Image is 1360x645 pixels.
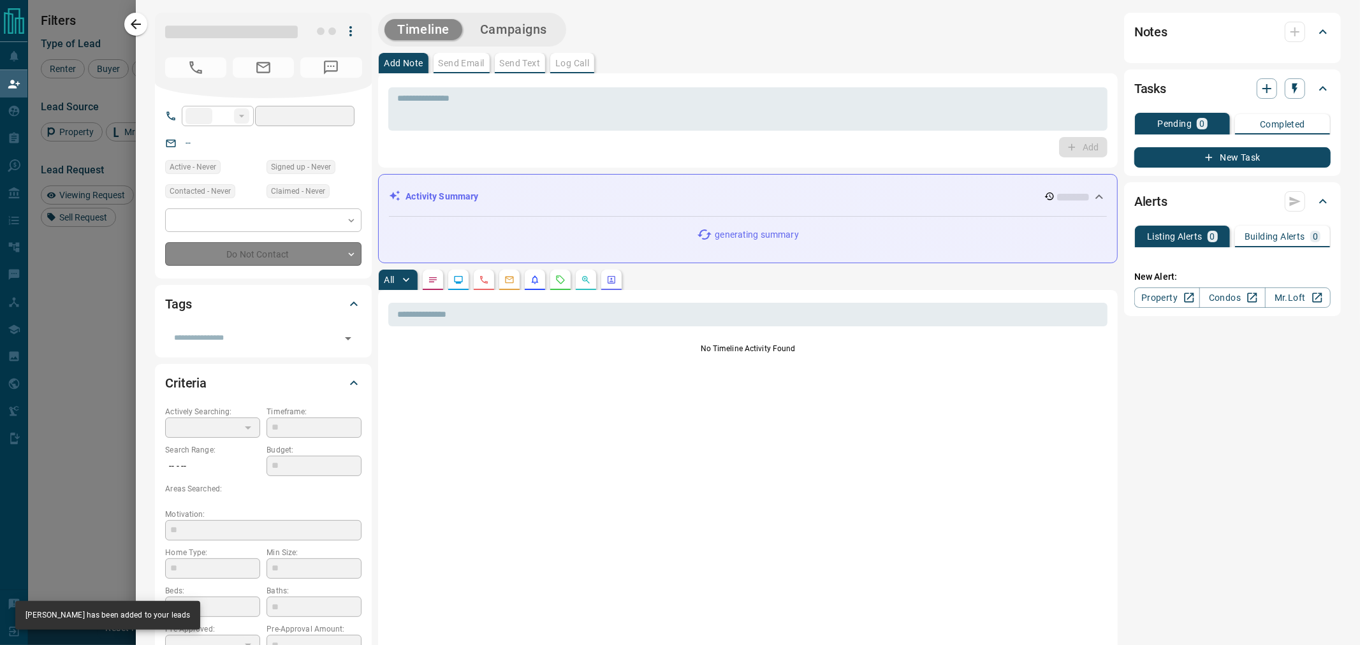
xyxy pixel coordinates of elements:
[233,57,294,78] span: No Email
[271,185,325,198] span: Claimed - Never
[165,547,260,558] p: Home Type:
[267,623,362,635] p: Pre-Approval Amount:
[1134,287,1200,308] a: Property
[388,343,1108,354] p: No Timeline Activity Found
[165,294,191,314] h2: Tags
[170,185,231,198] span: Contacted - Never
[267,444,362,456] p: Budget:
[165,456,260,477] p: -- - --
[1134,147,1331,168] button: New Task
[479,275,489,285] svg: Calls
[165,623,260,635] p: Pre-Approved:
[1199,287,1265,308] a: Condos
[555,275,566,285] svg: Requests
[530,275,540,285] svg: Listing Alerts
[1157,119,1192,128] p: Pending
[715,228,798,242] p: generating summary
[300,57,362,78] span: No Number
[1134,78,1166,99] h2: Tasks
[165,483,362,495] p: Areas Searched:
[1260,120,1305,129] p: Completed
[1134,17,1331,47] div: Notes
[1245,232,1305,241] p: Building Alerts
[165,289,362,319] div: Tags
[389,185,1107,208] div: Activity Summary
[581,275,591,285] svg: Opportunities
[165,509,362,520] p: Motivation:
[467,19,560,40] button: Campaigns
[165,368,362,398] div: Criteria
[1147,232,1203,241] p: Listing Alerts
[165,444,260,456] p: Search Range:
[1313,232,1318,241] p: 0
[165,57,226,78] span: No Number
[26,605,190,626] div: [PERSON_NAME] has been added to your leads
[384,275,394,284] p: All
[165,373,207,393] h2: Criteria
[339,330,357,347] button: Open
[165,585,260,597] p: Beds:
[1134,186,1331,217] div: Alerts
[384,59,423,68] p: Add Note
[186,138,191,148] a: --
[453,275,464,285] svg: Lead Browsing Activity
[1199,119,1204,128] p: 0
[406,190,478,203] p: Activity Summary
[165,242,362,266] div: Do Not Contact
[1134,22,1167,42] h2: Notes
[267,547,362,558] p: Min Size:
[267,406,362,417] p: Timeframe:
[504,275,515,285] svg: Emails
[1134,191,1167,212] h2: Alerts
[606,275,617,285] svg: Agent Actions
[271,161,331,173] span: Signed up - Never
[267,585,362,597] p: Baths:
[1265,287,1331,308] a: Mr.Loft
[165,406,260,417] p: Actively Searching:
[1134,270,1331,284] p: New Alert:
[428,275,438,285] svg: Notes
[1210,232,1215,241] p: 0
[384,19,462,40] button: Timeline
[1134,73,1331,104] div: Tasks
[170,161,216,173] span: Active - Never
